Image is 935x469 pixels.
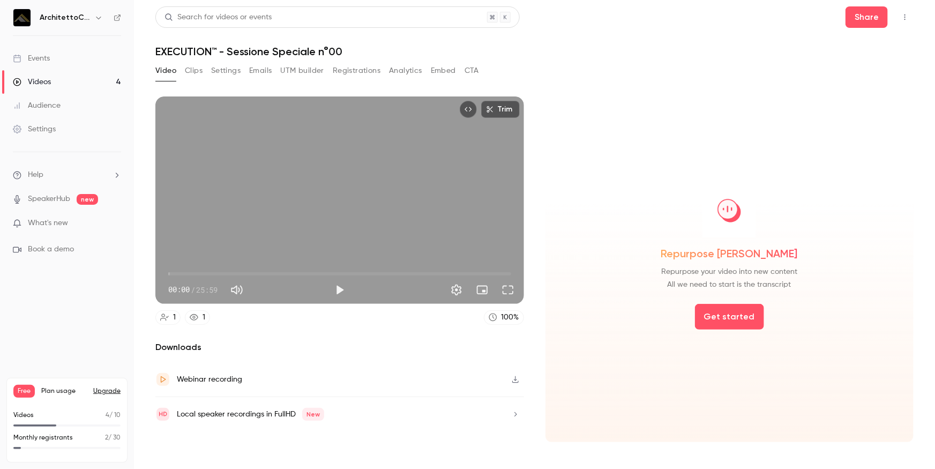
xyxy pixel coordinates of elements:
div: 00:00 [168,284,218,295]
button: Trim [481,101,520,118]
div: Local speaker recordings in FullHD [177,408,324,421]
div: Audience [13,100,61,111]
button: Upgrade [93,387,121,396]
div: 1 [203,312,205,323]
h1: EXECUTION™ - Sessione Speciale n°00 [155,45,914,58]
div: Videos [13,77,51,87]
div: Events [13,53,50,64]
a: 1 [155,310,181,325]
p: Monthly registrants [13,433,73,443]
a: SpeakerHub [28,193,70,205]
span: Repurpose [PERSON_NAME] [661,246,798,261]
div: Settings [13,124,56,135]
button: CTA [465,62,479,79]
a: 100% [484,310,524,325]
span: What's new [28,218,68,229]
button: UTM builder [281,62,324,79]
button: Embed [431,62,456,79]
span: New [302,408,324,421]
div: Search for videos or events [164,12,272,23]
span: Free [13,385,35,398]
button: Video [155,62,176,79]
div: 100 % [502,312,519,323]
div: 1 [173,312,176,323]
button: Embed video [460,101,477,118]
button: Emails [249,62,272,79]
span: 00:00 [168,284,190,295]
button: Clips [185,62,203,79]
iframe: Noticeable Trigger [108,219,121,228]
span: Plan usage [41,387,87,396]
li: help-dropdown-opener [13,169,121,181]
button: Mute [226,279,248,301]
span: 2 [105,435,108,441]
button: Settings [211,62,241,79]
button: Share [846,6,888,28]
img: ArchitettoClub [13,9,31,26]
h6: ArchitettoClub [40,12,90,23]
h2: Downloads [155,341,524,354]
button: Full screen [497,279,519,301]
button: Settings [446,279,467,301]
span: Help [28,169,43,181]
p: / 10 [106,411,121,420]
button: Play [329,279,350,301]
a: 1 [185,310,210,325]
button: Registrations [333,62,380,79]
p: / 30 [105,433,121,443]
span: new [77,194,98,205]
span: 4 [106,412,109,419]
span: Repurpose your video into new content All we need to start is the transcript [661,265,797,291]
span: / [191,284,195,295]
button: Top Bar Actions [896,9,914,26]
p: Videos [13,411,34,420]
span: Book a demo [28,244,74,255]
span: 25:59 [196,284,218,295]
button: Get started [695,304,764,330]
button: Turn on miniplayer [472,279,493,301]
div: Webinar recording [177,373,242,386]
button: Analytics [389,62,422,79]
